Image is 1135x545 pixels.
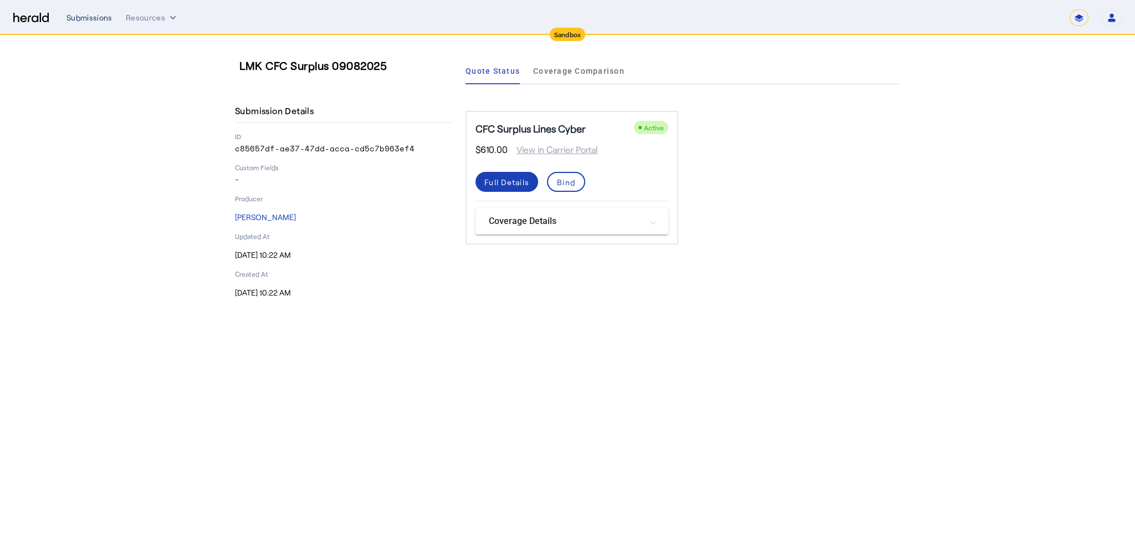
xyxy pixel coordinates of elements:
p: Producer [235,194,452,203]
p: ID [235,132,452,141]
span: Coverage Comparison [533,67,625,75]
p: [PERSON_NAME] [235,212,452,223]
a: Quote Status [466,58,520,84]
mat-panel-title: Coverage Details [489,215,642,228]
span: Quote Status [466,67,520,75]
p: Updated At [235,232,452,241]
div: Submissions [67,12,113,23]
span: $610.00 [476,143,508,156]
p: - [235,174,452,185]
h4: Submission Details [235,104,318,118]
p: Created At [235,269,452,278]
button: Bind [547,172,585,192]
h3: LMK CFC Surplus 09082025 [239,58,457,73]
img: Herald Logo [13,13,49,23]
div: Sandbox [550,28,586,41]
div: Full Details [484,176,529,188]
span: View in Carrier Portal [508,143,598,156]
p: [DATE] 10:22 AM [235,249,452,261]
div: Bind [557,176,575,188]
button: Full Details [476,172,538,192]
span: Active [644,124,664,131]
p: Custom Fields [235,163,452,172]
p: [DATE] 10:22 AM [235,287,452,298]
button: Resources dropdown menu [126,12,178,23]
p: c85657df-ae37-47dd-acca-cd5c7b963ef4 [235,143,452,154]
a: Coverage Comparison [533,58,625,84]
mat-expansion-panel-header: Coverage Details [476,208,668,235]
h5: CFC Surplus Lines Cyber [476,121,586,136]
